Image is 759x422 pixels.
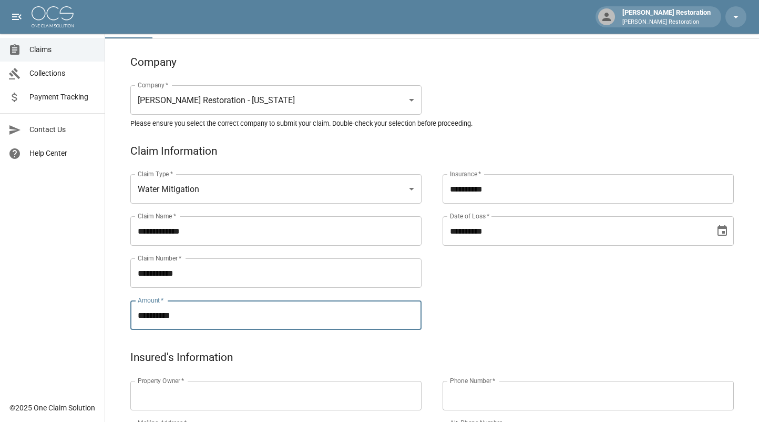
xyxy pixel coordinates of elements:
span: Payment Tracking [29,92,96,103]
button: Choose date, selected date is Sep 15, 2025 [712,220,733,242]
label: Property Owner [138,376,184,385]
span: Contact Us [29,124,96,135]
button: open drawer [6,6,27,27]
label: Date of Loss [450,212,489,220]
div: [PERSON_NAME] Restoration - [US_STATE] [130,85,422,115]
span: Help Center [29,148,96,159]
p: [PERSON_NAME] Restoration [622,18,711,27]
span: Collections [29,68,96,79]
div: Water Mitigation [130,174,422,204]
label: Phone Number [450,376,495,385]
label: Insurance [450,169,481,178]
div: © 2025 One Claim Solution [9,403,95,413]
h5: Please ensure you select the correct company to submit your claim. Double-check your selection be... [130,119,734,128]
label: Amount [138,296,164,305]
label: Claim Name [138,212,176,220]
label: Claim Number [138,254,181,263]
span: Claims [29,44,96,55]
img: ocs-logo-white-transparent.png [32,6,74,27]
label: Claim Type [138,169,173,178]
div: [PERSON_NAME] Restoration [618,7,715,26]
label: Company [138,81,169,89]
